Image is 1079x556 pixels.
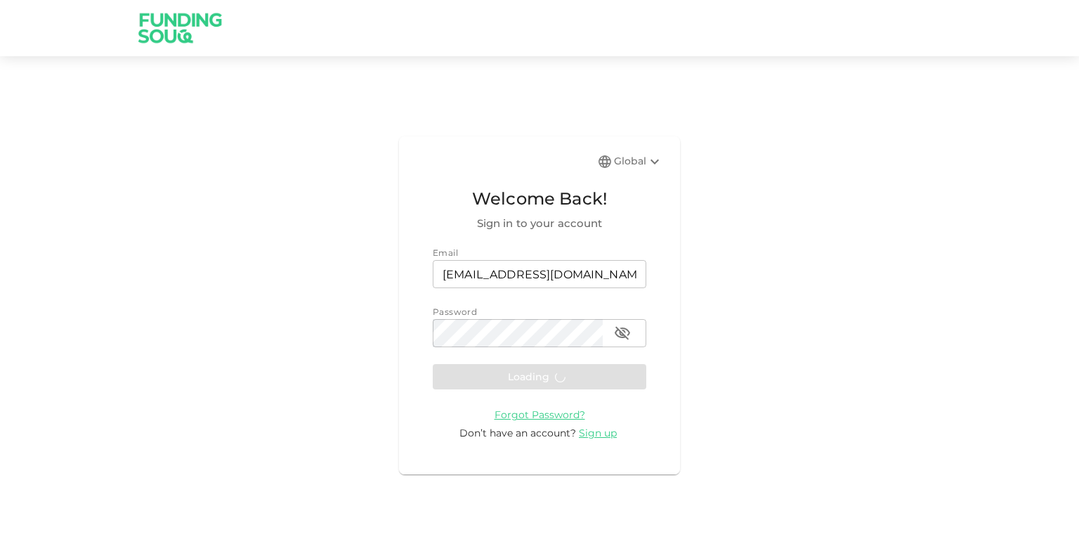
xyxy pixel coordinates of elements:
input: email [433,260,646,288]
span: Don’t have an account? [459,427,576,439]
a: Forgot Password? [495,408,585,421]
span: Sign in to your account [433,215,646,232]
span: Welcome Back! [433,186,646,212]
span: Sign up [579,427,617,439]
span: Email [433,247,458,258]
div: Global [614,153,663,170]
span: Forgot Password? [495,408,585,421]
input: password [433,319,603,347]
span: Password [433,306,477,317]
